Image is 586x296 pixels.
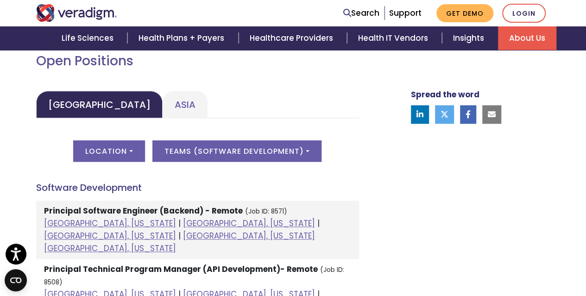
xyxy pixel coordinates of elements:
[389,7,422,19] a: Support
[411,89,479,100] strong: Spread the word
[44,243,176,254] a: [GEOGRAPHIC_DATA], [US_STATE]
[36,4,117,22] img: Veradigm logo
[178,218,181,229] span: |
[44,205,243,216] strong: Principal Software Engineer (Backend) - Remote
[245,207,287,216] small: (Job ID: 8571)
[163,91,208,118] a: Asia
[183,230,315,241] a: [GEOGRAPHIC_DATA], [US_STATE]
[36,91,163,118] a: [GEOGRAPHIC_DATA]
[498,26,556,50] a: About Us
[5,269,27,291] button: Open CMP widget
[44,265,344,287] small: (Job ID: 8508)
[127,26,238,50] a: Health Plans + Payers
[183,218,315,229] a: [GEOGRAPHIC_DATA], [US_STATE]
[152,140,321,162] button: Teams (Software Development)
[36,53,359,69] h2: Open Positions
[317,218,320,229] span: |
[436,4,493,22] a: Get Demo
[44,264,318,275] strong: Principal Technical Program Manager (API Development)- Remote
[44,230,176,241] a: [GEOGRAPHIC_DATA], [US_STATE]
[442,26,498,50] a: Insights
[36,182,359,193] h4: Software Development
[73,140,145,162] button: Location
[239,26,347,50] a: Healthcare Providers
[178,230,181,241] span: |
[44,218,176,229] a: [GEOGRAPHIC_DATA], [US_STATE]
[50,26,127,50] a: Life Sciences
[347,26,442,50] a: Health IT Vendors
[343,7,379,19] a: Search
[502,4,546,23] a: Login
